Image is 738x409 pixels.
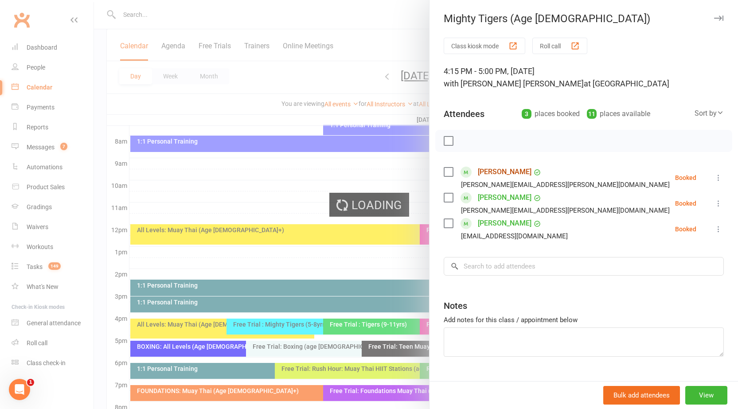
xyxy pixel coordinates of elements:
[522,108,580,120] div: places booked
[461,179,670,191] div: [PERSON_NAME][EMAIL_ADDRESS][PERSON_NAME][DOMAIN_NAME]
[444,65,724,90] div: 4:15 PM - 5:00 PM, [DATE]
[444,38,525,54] button: Class kiosk mode
[478,191,531,205] a: [PERSON_NAME]
[461,205,670,216] div: [PERSON_NAME][EMAIL_ADDRESS][PERSON_NAME][DOMAIN_NAME]
[675,226,696,232] div: Booked
[675,175,696,181] div: Booked
[444,300,467,312] div: Notes
[478,165,531,179] a: [PERSON_NAME]
[584,79,669,88] span: at [GEOGRAPHIC_DATA]
[532,38,587,54] button: Roll call
[444,315,724,325] div: Add notes for this class / appointment below
[522,109,531,119] div: 3
[675,200,696,206] div: Booked
[587,109,597,119] div: 11
[444,79,584,88] span: with [PERSON_NAME] [PERSON_NAME]
[9,379,30,400] iframe: Intercom live chat
[603,386,680,405] button: Bulk add attendees
[430,12,738,25] div: Mighty Tigers (Age [DEMOGRAPHIC_DATA])
[695,108,724,119] div: Sort by
[444,257,724,276] input: Search to add attendees
[587,108,650,120] div: places available
[478,216,531,230] a: [PERSON_NAME]
[27,379,34,386] span: 1
[444,108,484,120] div: Attendees
[685,386,727,405] button: View
[461,230,568,242] div: [EMAIL_ADDRESS][DOMAIN_NAME]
